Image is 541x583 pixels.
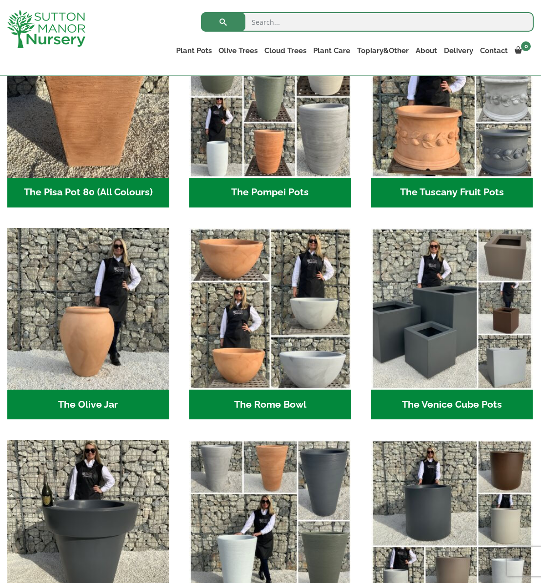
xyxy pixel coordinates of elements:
img: The Olive Jar [7,228,169,390]
h2: The Pisa Pot 80 (All Colours) [7,178,169,208]
a: Plant Pots [173,44,215,57]
a: Cloud Trees [261,44,310,57]
a: Delivery [441,44,477,57]
h2: The Rome Bowl [189,390,351,420]
h2: The Tuscany Fruit Pots [371,178,533,208]
a: Visit product category The Pompei Pots [189,16,351,207]
a: Topiary&Other [354,44,412,57]
img: The Tuscany Fruit Pots [371,16,533,178]
a: Olive Trees [215,44,261,57]
a: Plant Care [310,44,354,57]
a: About [412,44,441,57]
img: The Venice Cube Pots [371,228,533,390]
a: Contact [477,44,511,57]
h2: The Pompei Pots [189,178,351,208]
a: Visit product category The Venice Cube Pots [371,228,533,419]
input: Search... [201,12,534,32]
span: 0 [521,41,531,51]
a: Visit product category The Rome Bowl [189,228,351,419]
img: The Pisa Pot 80 (All Colours) [7,16,169,178]
img: The Rome Bowl [189,228,351,390]
a: Visit product category The Pisa Pot 80 (All Colours) [7,16,169,207]
h2: The Venice Cube Pots [371,390,533,420]
h2: The Olive Jar [7,390,169,420]
a: 0 [511,44,534,57]
img: logo [7,10,85,48]
a: Visit product category The Tuscany Fruit Pots [371,16,533,207]
a: Visit product category The Olive Jar [7,228,169,419]
img: The Pompei Pots [189,16,351,178]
